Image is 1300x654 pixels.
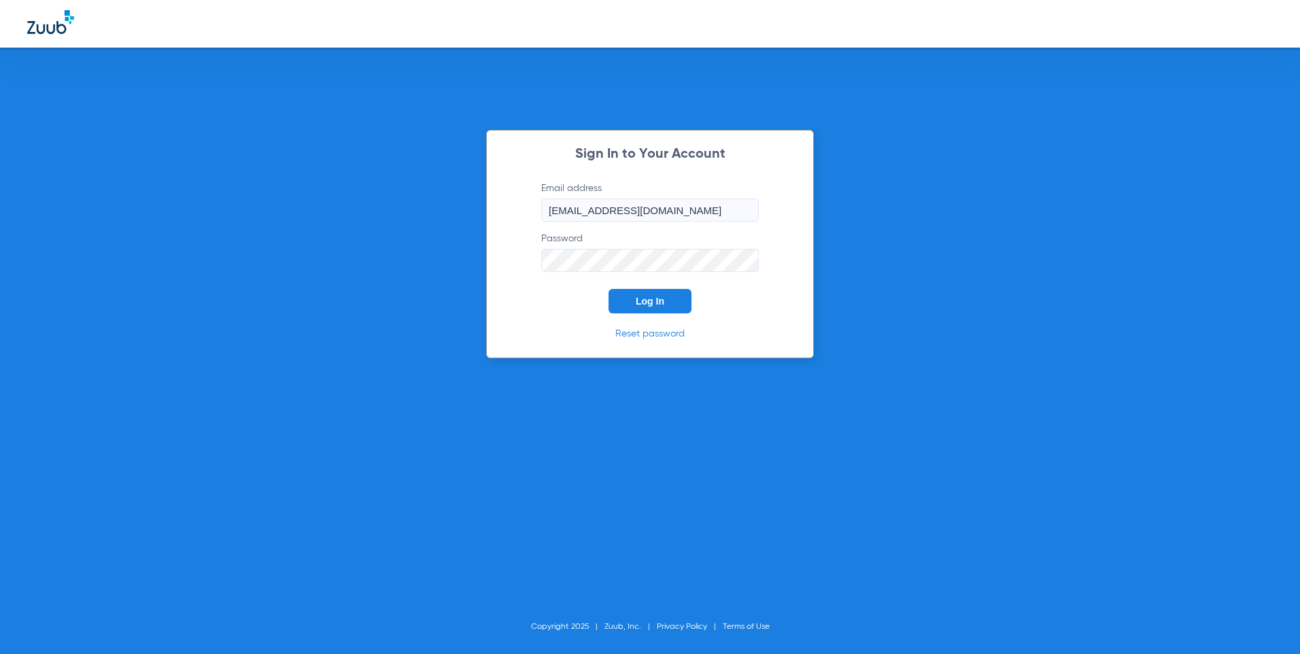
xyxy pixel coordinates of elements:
[541,249,759,272] input: Password
[541,232,759,272] label: Password
[723,623,770,631] a: Terms of Use
[541,182,759,222] label: Email address
[27,10,74,34] img: Zuub Logo
[604,620,657,634] li: Zuub, Inc.
[1232,589,1300,654] iframe: Chat Widget
[636,296,664,307] span: Log In
[609,289,691,313] button: Log In
[541,199,759,222] input: Email address
[521,148,779,161] h2: Sign In to Your Account
[615,329,685,339] a: Reset password
[531,620,604,634] li: Copyright 2025
[657,623,707,631] a: Privacy Policy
